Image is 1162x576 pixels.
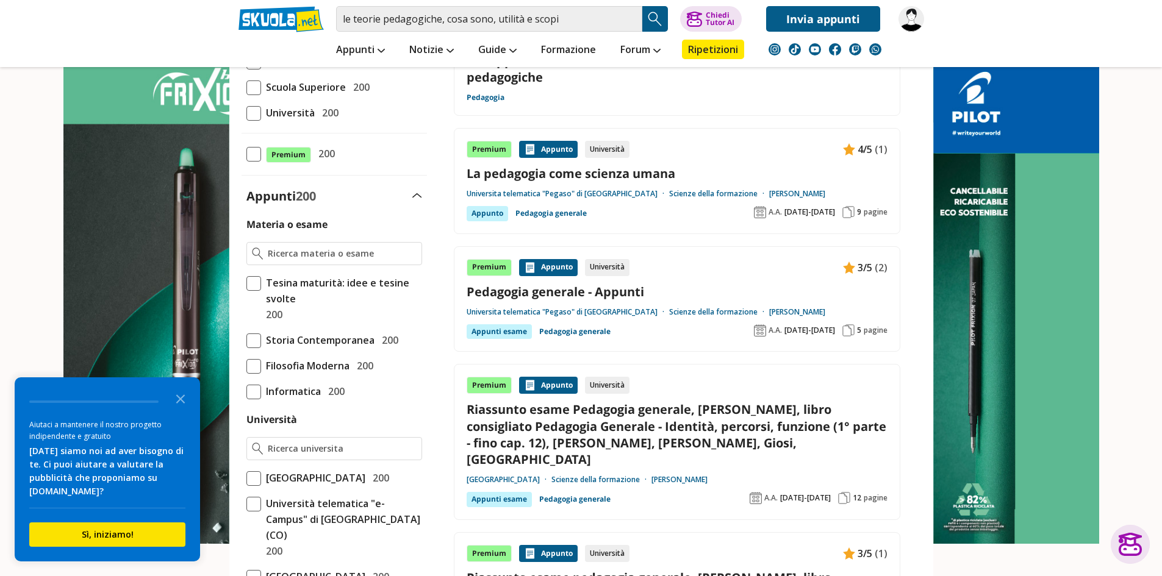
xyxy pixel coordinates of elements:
img: Ricerca materia o esame [252,247,264,260]
span: Storia Contemporanea [261,332,375,348]
span: [DATE]-[DATE] [784,325,835,335]
a: Notizie [406,40,457,62]
input: Cerca appunti, riassunti o versioni [336,6,642,32]
span: [GEOGRAPHIC_DATA] [261,470,365,486]
div: Appunti esame [467,324,532,339]
span: Scuola Superiore [261,79,346,95]
img: Pagine [842,324,855,336]
img: Appunti contenuto [524,547,536,560]
div: Appunto [467,206,508,221]
span: 200 [348,79,370,95]
button: Sì, iniziamo! [29,522,185,547]
img: tiktok [789,43,801,55]
span: 5 [857,325,861,335]
span: Informatica [261,383,321,399]
div: Appunto [519,141,578,158]
label: Materia o esame [246,218,328,231]
a: Pedagogia generale [539,324,611,339]
button: Close the survey [168,386,193,410]
span: Filosofia Moderna [261,358,350,374]
div: Premium [467,141,512,158]
img: WhatsApp [869,43,881,55]
span: 200 [314,146,335,162]
img: instagram [769,43,781,55]
a: Universita telematica "Pegaso" di [GEOGRAPHIC_DATA] [467,189,669,199]
a: Scienze della formazione [669,307,769,317]
div: Chiedi Tutor AI [706,12,734,26]
span: [DATE]-[DATE] [780,493,831,503]
span: 200 [296,188,316,204]
img: youtube [809,43,821,55]
img: Pagine [838,492,850,504]
a: Pedagogia [467,93,504,102]
img: Appunti contenuto [524,379,536,391]
div: Università [585,141,629,158]
span: Università [261,105,315,121]
img: Appunti contenuto [524,261,536,274]
span: 200 [261,307,282,322]
a: Scienze della formazione [551,475,651,485]
a: Forum [617,40,664,62]
a: Appunti [333,40,388,62]
span: 200 [352,358,373,374]
label: Università [246,413,297,426]
a: Guide [475,40,520,62]
a: [PERSON_NAME] [651,475,708,485]
span: 200 [323,383,345,399]
a: Le tappe dell’educazione dal ‘600 all’800: focus sulle teorie pedagogiche [467,52,888,85]
a: Formazione [538,40,599,62]
span: pagine [864,325,888,335]
button: Search Button [642,6,668,32]
div: [DATE] siamo noi ad aver bisogno di te. Ci puoi aiutare a valutare la pubblicità che proponiamo s... [29,444,185,498]
img: Appunti contenuto [843,143,855,155]
a: Invia appunti [766,6,880,32]
a: [PERSON_NAME] [769,307,825,317]
span: Premium [266,147,311,163]
span: A.A. [764,493,778,503]
img: facebook [829,43,841,55]
a: Riassunto esame Pedagogia generale, [PERSON_NAME], libro consigliato Pedagogia Generale - Identit... [467,401,888,468]
div: Survey [15,377,200,561]
a: Universita telematica "Pegaso" di [GEOGRAPHIC_DATA] [467,307,669,317]
img: twitch [849,43,861,55]
div: Premium [467,545,512,562]
span: pagine [864,207,888,217]
div: Università [585,377,629,394]
span: Università telematica "e-Campus" di [GEOGRAPHIC_DATA] (CO) [261,496,422,543]
img: gra9895852 [898,6,924,32]
span: 9 [857,207,861,217]
div: Premium [467,377,512,394]
img: Cerca appunti, riassunti o versioni [646,10,664,28]
img: Anno accademico [754,324,766,336]
span: (2) [875,260,888,276]
img: Anno accademico [754,206,766,218]
div: Aiutaci a mantenere il nostro progetto indipendente e gratuito [29,419,185,442]
span: pagine [864,493,888,503]
div: Appunti esame [467,492,532,507]
span: 200 [377,332,398,348]
span: (1) [875,141,888,157]
span: 3/5 [858,546,872,561]
button: ChiediTutor AI [680,6,742,32]
a: Pedagogia generale [539,492,611,507]
a: Pedagogia generale - Appunti [467,283,888,300]
span: 3/5 [858,260,872,276]
span: 12 [853,493,861,503]
img: Appunti contenuto [843,547,855,560]
span: Tesina maturità: idee e tesine svolte [261,275,422,307]
input: Ricerca universita [268,443,416,455]
img: Appunti contenuto [843,261,855,274]
span: A.A. [769,325,782,335]
img: Appunti contenuto [524,143,536,155]
a: [PERSON_NAME] [769,189,825,199]
div: Premium [467,259,512,276]
img: Ricerca universita [252,443,264,455]
span: (1) [875,546,888,561]
span: A.A. [769,207,782,217]
div: Università [585,545,629,562]
a: Ripetizioni [682,40,744,59]
span: 200 [261,543,282,559]
div: Appunto [519,377,578,394]
div: Appunto [519,259,578,276]
span: 200 [368,470,389,486]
